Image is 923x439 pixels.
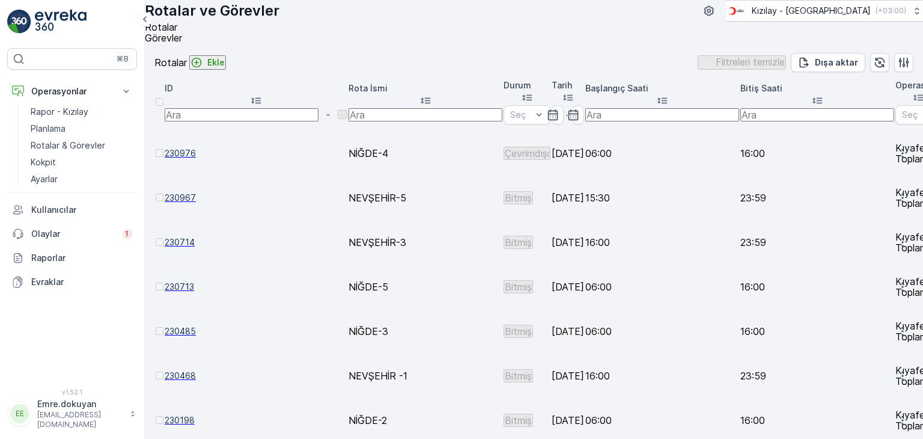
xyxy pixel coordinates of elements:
[145,32,182,44] span: Görevler
[585,281,739,292] p: 06:00
[31,156,56,168] p: Kokpit
[37,398,124,410] p: Emre.dokuyan
[7,198,137,222] a: Kullanıcılar
[552,310,584,353] td: [DATE]
[349,108,502,121] input: Ara
[207,57,225,69] p: Ekle
[31,173,58,185] p: Ayarlar
[585,370,739,381] p: 16:00
[505,281,532,292] p: Bitmiş
[165,281,347,293] a: 230713
[145,1,279,20] p: Rotalar ve Görevler
[552,176,584,219] td: [DATE]
[26,103,137,120] a: Rapor - Kızılay
[349,237,502,248] p: NEVŞEHİR-3
[585,326,739,337] p: 06:00
[26,137,137,154] a: Rotalar & Görevler
[585,82,739,94] p: Başlangıç Saati
[31,85,113,97] p: Operasyonlar
[566,109,570,120] p: -
[7,222,137,246] a: Olaylar1
[165,82,347,94] p: ID
[504,414,533,427] button: Bitmiş
[189,55,226,70] button: Ekle
[10,404,29,423] div: EE
[504,369,533,382] button: Bitmiş
[505,192,532,203] p: Bitmiş
[585,415,739,426] p: 06:00
[716,57,785,67] p: Filtreleri temizle
[165,192,347,204] a: 230967
[698,55,786,70] button: Filtreleri temizle
[349,148,502,159] p: NİĞDE-4
[349,281,502,292] p: NİĞDE-5
[145,21,177,33] span: Rotalar
[552,79,584,91] p: Tarih
[505,326,532,337] p: Bitmiş
[791,53,865,72] button: Dışa aktar
[31,228,115,240] p: Olaylar
[585,237,739,248] p: 16:00
[26,154,137,171] a: Kokpit
[349,192,502,203] p: NEVŞEHİR-5
[31,140,105,152] p: Rotalar & Görevler
[740,82,894,94] p: Bitiş Saati
[504,79,550,91] p: Durum
[165,370,347,382] a: 230468
[552,265,584,309] td: [DATE]
[31,123,65,135] p: Planlama
[876,6,906,16] p: ( +03:00 )
[7,79,137,103] button: Operasyonlar
[552,354,584,398] td: [DATE]
[31,204,132,216] p: Kullanıcılar
[815,57,858,69] p: Dışa aktar
[125,229,130,239] p: 1
[504,325,533,338] button: Bitmiş
[505,370,532,381] p: Bitmiş
[504,191,533,204] button: Bitmiş
[349,415,502,426] p: NİĞDE-2
[37,410,124,429] p: [EMAIL_ADDRESS][DOMAIN_NAME]
[552,105,564,124] input: dd/mm/yyyy
[752,5,871,17] p: Kızılay - [GEOGRAPHIC_DATA]
[504,280,533,293] button: Bitmiş
[7,388,137,396] span: v 1.52.1
[740,108,894,121] input: Ara
[740,281,894,292] p: 16:00
[349,370,502,381] p: NEVŞEHİR -1
[7,270,137,294] a: Evraklar
[740,237,894,248] p: 23:59
[552,132,584,175] td: [DATE]
[349,326,502,337] p: NİĞDE-3
[35,10,87,34] img: logo_light-DOdMpM7g.png
[31,106,88,118] p: Rapor - Kızılay
[504,236,533,249] button: Bitmiş
[165,147,347,159] a: 230976
[165,325,347,337] a: 230485
[585,108,739,121] input: Ara
[510,109,532,121] p: Seç
[117,54,129,64] p: ⌘B
[165,414,347,426] a: 230198
[585,192,739,203] p: 15:30
[7,398,137,429] button: EEEmre.dokuyan[EMAIL_ADDRESS][DOMAIN_NAME]
[740,326,894,337] p: 16:00
[552,221,584,264] td: [DATE]
[504,147,550,160] button: Çevrimdışı
[165,108,318,121] input: Ara
[26,120,137,137] a: Planlama
[7,246,137,270] a: Raporlar
[740,192,894,203] p: 23:59
[585,148,739,159] p: 06:00
[165,236,347,248] a: 230714
[573,105,585,124] input: dd/mm/yyyy
[505,148,549,159] p: Çevrimdışı
[154,57,187,68] p: Rotalar
[31,276,132,288] p: Evraklar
